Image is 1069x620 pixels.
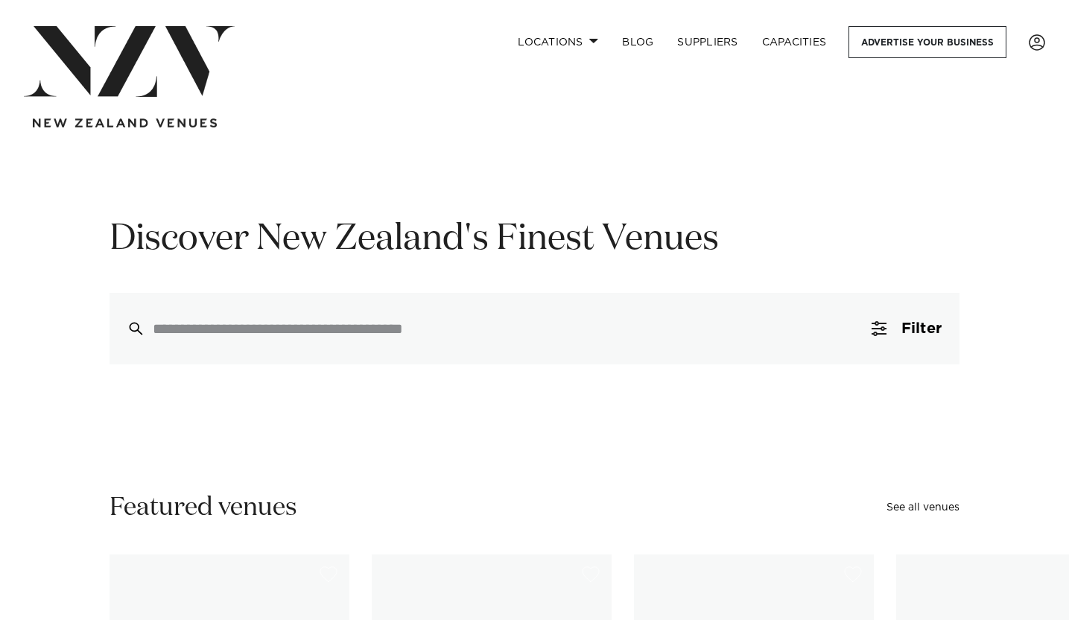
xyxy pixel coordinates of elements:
[24,26,235,97] img: nzv-logo.png
[610,26,665,58] a: BLOG
[854,293,959,364] button: Filter
[506,26,610,58] a: Locations
[750,26,839,58] a: Capacities
[110,491,297,525] h2: Featured venues
[901,321,942,336] span: Filter
[886,502,959,513] a: See all venues
[110,216,959,263] h1: Discover New Zealand's Finest Venues
[33,118,217,128] img: new-zealand-venues-text.png
[848,26,1006,58] a: Advertise your business
[665,26,749,58] a: SUPPLIERS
